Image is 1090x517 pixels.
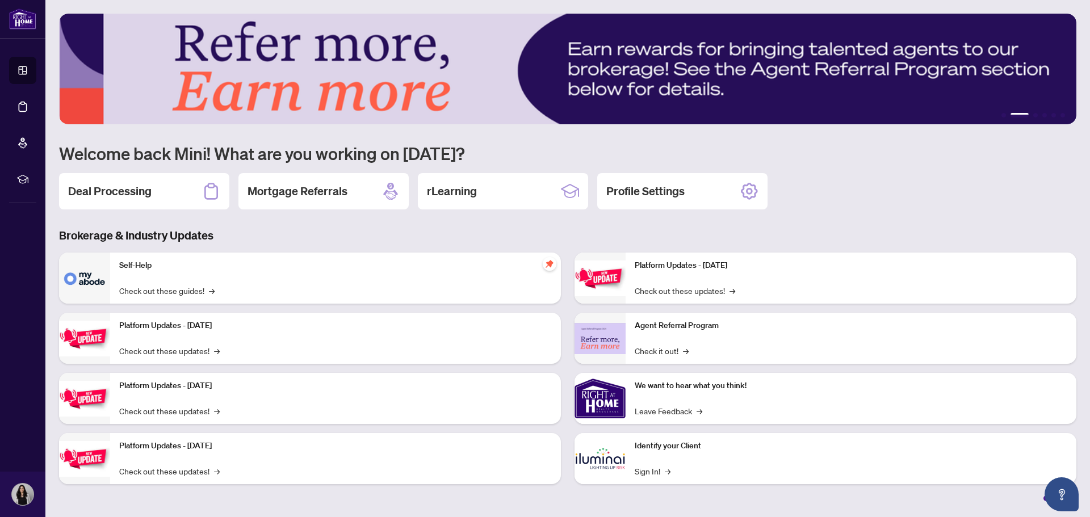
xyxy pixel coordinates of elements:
button: Open asap [1045,477,1079,511]
h2: Profile Settings [606,183,685,199]
p: We want to hear what you think! [635,380,1067,392]
button: 1 [1001,113,1006,117]
span: pushpin [543,257,556,271]
span: → [214,344,220,357]
span: → [209,284,215,297]
h2: rLearning [427,183,477,199]
a: Sign In!→ [635,465,670,477]
img: We want to hear what you think! [575,373,626,424]
a: Check out these guides!→ [119,284,215,297]
span: → [214,465,220,477]
p: Self-Help [119,259,552,272]
button: 3 [1033,113,1038,117]
button: 6 [1060,113,1065,117]
p: Identify your Client [635,440,1067,452]
p: Agent Referral Program [635,320,1067,332]
button: 5 [1051,113,1056,117]
img: Platform Updates - September 16, 2025 [59,321,110,356]
img: Agent Referral Program [575,323,626,354]
img: Self-Help [59,253,110,304]
img: logo [9,9,36,30]
button: 4 [1042,113,1047,117]
a: Check out these updates!→ [119,465,220,477]
a: Check it out!→ [635,344,689,357]
p: Platform Updates - [DATE] [635,259,1067,272]
a: Check out these updates!→ [635,284,735,297]
h2: Deal Processing [68,183,152,199]
h3: Brokerage & Industry Updates [59,228,1076,243]
a: Check out these updates!→ [119,344,220,357]
a: Leave Feedback→ [635,405,702,417]
h2: Mortgage Referrals [248,183,347,199]
p: Platform Updates - [DATE] [119,440,552,452]
p: Platform Updates - [DATE] [119,380,552,392]
span: → [214,405,220,417]
img: Platform Updates - June 23, 2025 [575,260,626,296]
img: Profile Icon [12,484,33,505]
span: → [665,465,670,477]
img: Platform Updates - July 8, 2025 [59,441,110,477]
img: Slide 1 [59,14,1076,124]
span: → [697,405,702,417]
button: 2 [1011,113,1029,117]
a: Check out these updates!→ [119,405,220,417]
img: Identify your Client [575,433,626,484]
span: → [730,284,735,297]
span: → [683,344,689,357]
img: Platform Updates - July 21, 2025 [59,381,110,417]
h1: Welcome back Mini! What are you working on [DATE]? [59,142,1076,164]
p: Platform Updates - [DATE] [119,320,552,332]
